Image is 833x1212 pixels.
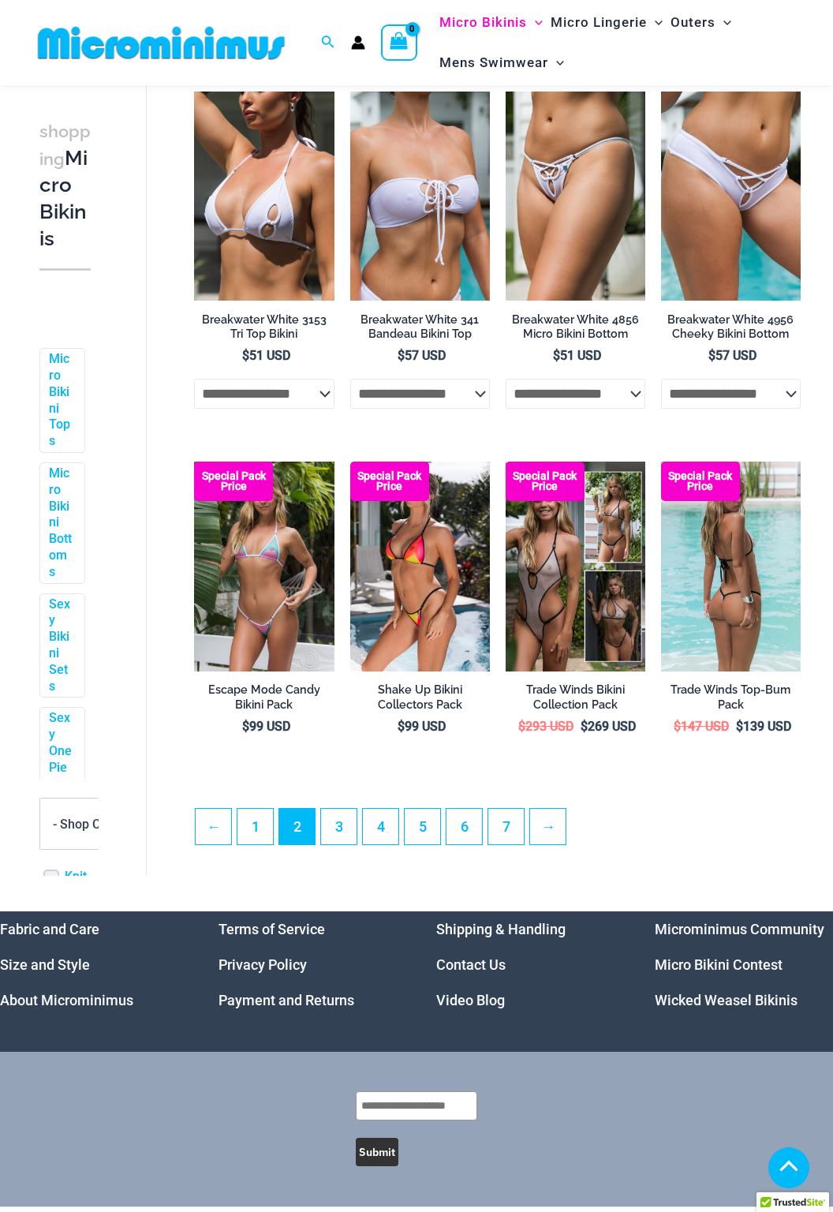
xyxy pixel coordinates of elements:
bdi: 269 USD [581,719,636,734]
a: Shipping & Handling [436,921,566,937]
b: Special Pack Price [506,471,585,492]
a: Account icon link [351,36,365,50]
span: $ [708,348,715,363]
img: Breakwater White 4856 Micro Bottom 01 [506,92,645,301]
img: Escape Mode Candy 3151 Top 4151 Bottom 02 [194,462,334,671]
a: Payment and Returns [219,992,354,1008]
bdi: 51 USD [553,348,601,363]
nav: Menu [219,911,398,1018]
h2: Breakwater White 3153 Tri Top Bikini [194,312,334,342]
img: MM SHOP LOGO FLAT [32,25,291,61]
h2: Escape Mode Candy Bikini Pack [194,683,334,712]
b: Special Pack Price [661,471,740,492]
a: Page 1 [237,809,273,844]
a: OutersMenu ToggleMenu Toggle [667,2,735,43]
span: $ [398,348,405,363]
img: Collection Pack (1) [506,462,645,671]
h2: Shake Up Bikini Collectors Pack [350,683,490,712]
span: shopping [39,122,91,169]
span: Micro Bikinis [439,2,527,43]
h2: Trade Winds Bikini Collection Pack [506,683,645,712]
span: $ [242,348,249,363]
a: View Shopping Cart, empty [381,24,417,61]
img: Breakwater White 3153 Top 01 [194,92,334,301]
span: $ [674,719,681,734]
nav: Product Pagination [194,808,801,854]
span: - Shop Color [39,798,150,850]
a: Escape Mode Candy 3151 Top 4151 Bottom 02 Escape Mode Candy 3151 Top 4151 Bottom 04Escape Mode Ca... [194,462,334,671]
a: Breakwater White 341 Bandeau Bikini Top [350,312,490,348]
span: - Shop Color [40,799,149,849]
span: Page 2 [279,809,315,844]
span: Menu Toggle [527,2,543,43]
a: Trade Winds Bikini Collection Pack [506,683,645,718]
span: Outers [671,2,715,43]
a: Mens SwimwearMenu ToggleMenu Toggle [435,43,568,83]
a: Search icon link [321,33,335,53]
span: Mens Swimwear [439,43,548,83]
a: Page 5 [405,809,440,844]
bdi: 57 USD [708,348,756,363]
a: Page 7 [488,809,524,844]
a: Sexy One Piece Monokinis [49,710,73,841]
span: Micro Lingerie [551,2,647,43]
span: Menu Toggle [715,2,731,43]
h2: Breakwater White 4856 Micro Bikini Bottom [506,312,645,342]
a: Breakwater White 4956 Shorts 01Breakwater White 341 Top 4956 Shorts 04Breakwater White 341 Top 49... [661,92,801,301]
bdi: 147 USD [674,719,729,734]
span: $ [518,719,525,734]
a: Wicked Weasel Bikinis [655,992,798,1008]
bdi: 57 USD [398,348,446,363]
a: Terms of Service [219,921,325,937]
a: Shake Up Bikini Collectors Pack [350,683,490,718]
span: - Shop Color [53,816,122,831]
bdi: 51 USD [242,348,290,363]
h2: Trade Winds Top-Bum Pack [661,683,801,712]
a: Escape Mode Candy Bikini Pack [194,683,334,718]
img: Trade Winds IvoryInk 317 Top 453 Micro 03 [661,462,801,671]
h3: Micro Bikinis [39,118,91,252]
nav: Menu [436,911,615,1018]
a: Top Bum Pack (1) Trade Winds IvoryInk 317 Top 453 Micro 03Trade Winds IvoryInk 317 Top 453 Micro 03 [661,462,801,671]
button: Submit [356,1138,398,1166]
bdi: 293 USD [518,719,573,734]
a: Breakwater White 4856 Micro Bottom 01Breakwater White 3153 Top 4856 Micro Bottom 06Breakwater Whi... [506,92,645,301]
a: Micro Bikini Bottoms [49,466,73,581]
span: $ [581,719,588,734]
h2: Breakwater White 4956 Cheeky Bikini Bottom [661,312,801,342]
a: Page 4 [363,809,398,844]
a: Micro Bikini Tops [49,351,73,450]
a: Breakwater White 4856 Micro Bikini Bottom [506,312,645,348]
span: $ [736,719,743,734]
a: Sexy Bikini Sets [49,596,73,694]
a: Breakwater White 341 Top 01Breakwater White 341 Top 4956 Shorts 06Breakwater White 341 Top 4956 S... [350,92,490,301]
a: Trade Winds Top-Bum Pack [661,683,801,718]
a: Video Blog [436,992,505,1008]
img: Breakwater White 341 Top 01 [350,92,490,301]
a: Micro LingerieMenu ToggleMenu Toggle [547,2,667,43]
span: $ [398,719,405,734]
a: Knit [65,869,87,885]
a: Page 3 [321,809,357,844]
a: Microminimus Community [655,921,824,937]
b: Special Pack Price [350,471,429,492]
a: Contact Us [436,956,506,973]
h2: Breakwater White 341 Bandeau Bikini Top [350,312,490,342]
a: Page 6 [446,809,482,844]
b: Special Pack Price [194,471,273,492]
span: Menu Toggle [548,43,564,83]
a: ← [196,809,231,844]
a: Collection Pack (1) Trade Winds IvoryInk 317 Top 469 Thong 11Trade Winds IvoryInk 317 Top 469 Tho... [506,462,645,671]
img: Shake Up Sunset 3145 Top 4145 Bottom 04 [350,462,490,671]
bdi: 139 USD [736,719,791,734]
img: Breakwater White 4956 Shorts 01 [661,92,801,301]
a: Breakwater White 3153 Tri Top Bikini [194,312,334,348]
a: Micro Bikini Contest [655,956,783,973]
span: Menu Toggle [647,2,663,43]
a: Shake Up Sunset 3145 Top 4145 Bottom 04 Shake Up Sunset 3145 Top 4145 Bottom 05Shake Up Sunset 31... [350,462,490,671]
bdi: 99 USD [242,719,290,734]
span: $ [242,719,249,734]
aside: Footer Widget 2 [219,911,398,1018]
a: Breakwater White 4956 Cheeky Bikini Bottom [661,312,801,348]
span: $ [553,348,560,363]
